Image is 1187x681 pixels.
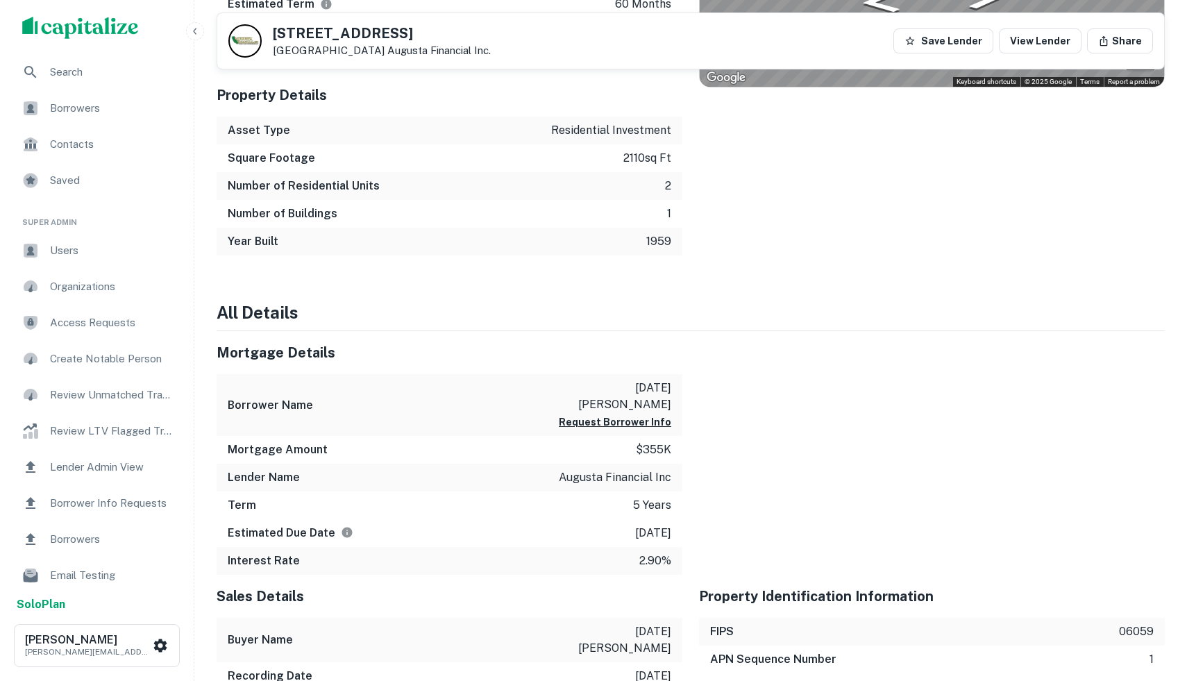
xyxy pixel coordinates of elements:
span: © 2025 Google [1025,78,1072,85]
h6: Mortgage Amount [228,442,328,458]
h6: Year Built [228,233,278,250]
span: Create Notable Person [50,351,174,367]
p: 2110 sq ft [623,150,671,167]
p: [GEOGRAPHIC_DATA] [273,44,491,57]
span: Organizations [50,278,174,295]
a: Borrowers [11,523,183,556]
span: Borrower Info Requests [50,495,174,512]
span: Users [50,242,174,259]
p: residential investment [551,122,671,139]
a: Organizations [11,270,183,303]
h6: Number of Buildings [228,205,337,222]
h6: APN Sequence Number [710,651,836,668]
h6: Borrower Name [228,397,313,414]
a: SoloPlan [17,596,65,613]
p: [DATE][PERSON_NAME] [546,380,671,413]
span: Lender Admin View [50,459,174,476]
h6: Buyer Name [228,632,293,648]
h6: Interest Rate [228,553,300,569]
span: Email Testing [50,567,174,584]
a: Review Unmatched Transactions [11,378,183,412]
a: Access Requests [11,306,183,339]
button: Keyboard shortcuts [957,77,1016,87]
h6: Number of Residential Units [228,178,380,194]
a: Borrowers [11,92,183,125]
p: $355k [636,442,671,458]
h6: Square Footage [228,150,315,167]
a: View Lender [999,28,1081,53]
span: Access Requests [50,314,174,331]
h5: Property Details [217,85,682,106]
a: Augusta Financial Inc. [387,44,491,56]
span: Review LTV Flagged Transactions [50,423,174,439]
button: Request Borrower Info [559,414,671,430]
p: [PERSON_NAME][EMAIL_ADDRESS][PERSON_NAME][DOMAIN_NAME] [25,646,150,658]
span: Contacts [50,136,174,153]
a: Report a problem [1108,78,1160,85]
h4: All Details [217,300,1165,325]
p: 1959 [646,233,671,250]
h6: Asset Type [228,122,290,139]
a: Search [11,56,183,89]
button: Save Lender [893,28,993,53]
p: [DATE][PERSON_NAME] [546,623,671,657]
p: 5 years [633,497,671,514]
span: Borrowers [50,531,174,548]
button: [PERSON_NAME][PERSON_NAME][EMAIL_ADDRESS][PERSON_NAME][DOMAIN_NAME] [14,624,180,667]
a: Lender Admin View [11,451,183,484]
a: Email Testing [11,559,183,592]
button: Share [1087,28,1153,53]
img: Google [703,69,749,87]
p: augusta financial inc [559,469,671,486]
h6: FIPS [710,623,734,640]
h5: [STREET_ADDRESS] [273,26,491,40]
p: 2.90% [639,553,671,569]
p: 2 [665,178,671,194]
p: [DATE] [635,525,671,541]
li: Super Admin [11,200,183,234]
svg: Estimate is based on a standard schedule for this type of loan. [341,526,353,539]
p: 1 [667,205,671,222]
h6: Estimated Due Date [228,525,353,541]
a: Saved [11,164,183,197]
h5: Mortgage Details [217,342,682,363]
h5: Property Identification Information [699,586,1165,607]
h6: Term [228,497,256,514]
img: capitalize-logo.png [22,17,139,39]
a: Users [11,234,183,267]
span: Review Unmatched Transactions [50,387,174,403]
span: Saved [50,172,174,189]
a: Open this area in Google Maps (opens a new window) [703,69,749,87]
span: Search [50,64,174,81]
a: Create Notable Person [11,342,183,376]
span: Borrowers [50,100,174,117]
h6: [PERSON_NAME] [25,634,150,646]
a: Borrower Info Requests [11,487,183,520]
a: Terms (opens in new tab) [1080,78,1100,85]
h5: Sales Details [217,586,682,607]
a: Contacts [11,128,183,161]
p: 1 [1150,651,1154,668]
h6: Lender Name [228,469,300,486]
strong: Solo Plan [17,598,65,611]
a: Review LTV Flagged Transactions [11,414,183,448]
iframe: Chat Widget [1118,570,1187,637]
